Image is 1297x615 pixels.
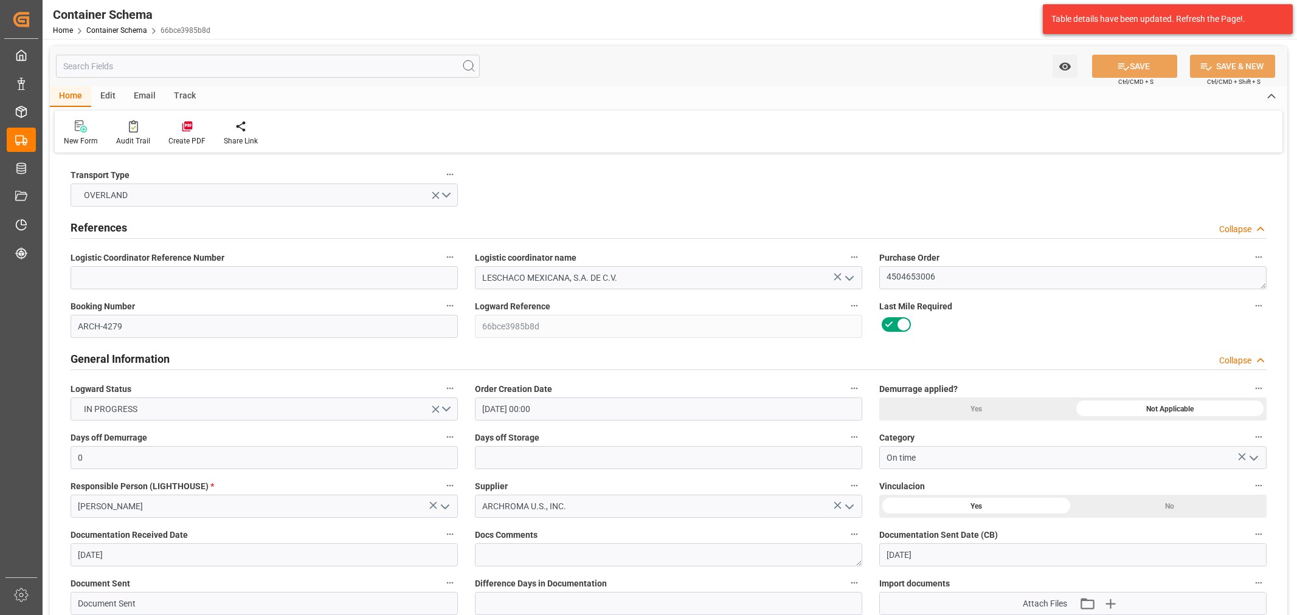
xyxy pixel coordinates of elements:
[125,86,165,107] div: Email
[442,478,458,493] button: Responsible Person (LIGHTHOUSE) *
[56,55,480,78] input: Search Fields
[71,219,127,236] h2: References
[1251,429,1267,445] button: Category
[71,397,458,421] button: open menu
[879,480,925,493] span: Vinculacion
[116,136,150,146] div: Audit Trail
[91,86,125,107] div: Edit
[1251,298,1267,314] button: Last Mile Required
[168,136,206,146] div: Create PDF
[78,403,144,416] span: IN PROGRESS
[846,249,862,265] button: Logistic coordinator name
[64,136,98,146] div: New Form
[846,429,862,445] button: Days off Storage
[442,575,458,591] button: Document Sent
[1190,55,1275,78] button: SAVE & NEW
[435,497,454,516] button: open menu
[879,397,1073,421] div: Yes
[879,529,998,541] span: Documentation Sent Date (CB)
[442,249,458,265] button: Logistic Coordinator Reference Number
[879,577,950,590] span: Import documents
[1053,55,1077,78] button: open menu
[475,529,538,541] span: Docs Comments
[879,252,939,264] span: Purchase Order
[1207,77,1261,86] span: Ctrl/CMD + Shift + S
[846,380,862,396] button: Order Creation Date
[50,86,91,107] div: Home
[1092,55,1177,78] button: SAVE
[879,543,1267,566] input: DD-MM-YYYY
[1023,597,1067,610] span: Attach Files
[475,397,862,421] input: DD-MM-YYYY HH:MM
[475,383,552,396] span: Order Creation Date
[71,169,130,182] span: Transport Type
[86,26,147,35] a: Container Schema
[224,136,258,146] div: Share Link
[71,480,214,493] span: Responsible Person (LIGHTHOUSE)
[879,431,915,444] span: Category
[1073,495,1267,518] div: No
[846,298,862,314] button: Logward Reference
[71,351,170,367] h2: General Information
[1051,13,1275,26] div: Table details have been updated. Refresh the Page!.
[879,446,1267,469] input: Type to search/select
[442,429,458,445] button: Days off Demurrage
[879,300,952,313] span: Last Mile Required
[846,478,862,493] button: Supplier
[1073,397,1267,421] div: Not Applicable
[53,26,73,35] a: Home
[475,577,607,590] span: Difference Days in Documentation
[71,577,130,590] span: Document Sent
[1251,526,1267,542] button: Documentation Sent Date (CB)
[1251,575,1267,591] button: Import documents
[840,497,858,516] button: open menu
[442,167,458,182] button: Transport Type
[475,252,576,264] span: Logistic coordinator name
[71,300,135,313] span: Booking Number
[475,300,550,313] span: Logward Reference
[1219,223,1251,236] div: Collapse
[879,495,1073,518] div: Yes
[78,189,134,202] span: OVERLAND
[1251,380,1267,396] button: Demurrage applied?
[846,526,862,542] button: Docs Comments
[71,184,458,207] button: open menu
[879,383,958,396] span: Demurrage applied?
[1251,249,1267,265] button: Purchase Order
[71,252,224,264] span: Logistic Coordinator Reference Number
[442,380,458,396] button: Logward Status
[840,269,858,287] button: open menu
[71,495,458,518] input: Type to search/select
[442,298,458,314] button: Booking Number
[442,526,458,542] button: Documentation Received Date
[1219,354,1251,367] div: Collapse
[1244,448,1262,467] button: open menu
[1251,478,1267,493] button: Vinculacion
[71,529,188,541] span: Documentation Received Date
[1118,77,1153,86] span: Ctrl/CMD + S
[475,480,508,493] span: Supplier
[71,383,131,396] span: Logward Status
[879,266,1267,289] textarea: 4504653006
[846,575,862,591] button: Difference Days in Documentation
[475,495,862,518] input: enter supplier
[71,431,147,444] span: Days off Demurrage
[71,543,458,566] input: DD-MM-YYYY
[53,5,210,24] div: Container Schema
[165,86,205,107] div: Track
[475,431,539,444] span: Days off Storage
